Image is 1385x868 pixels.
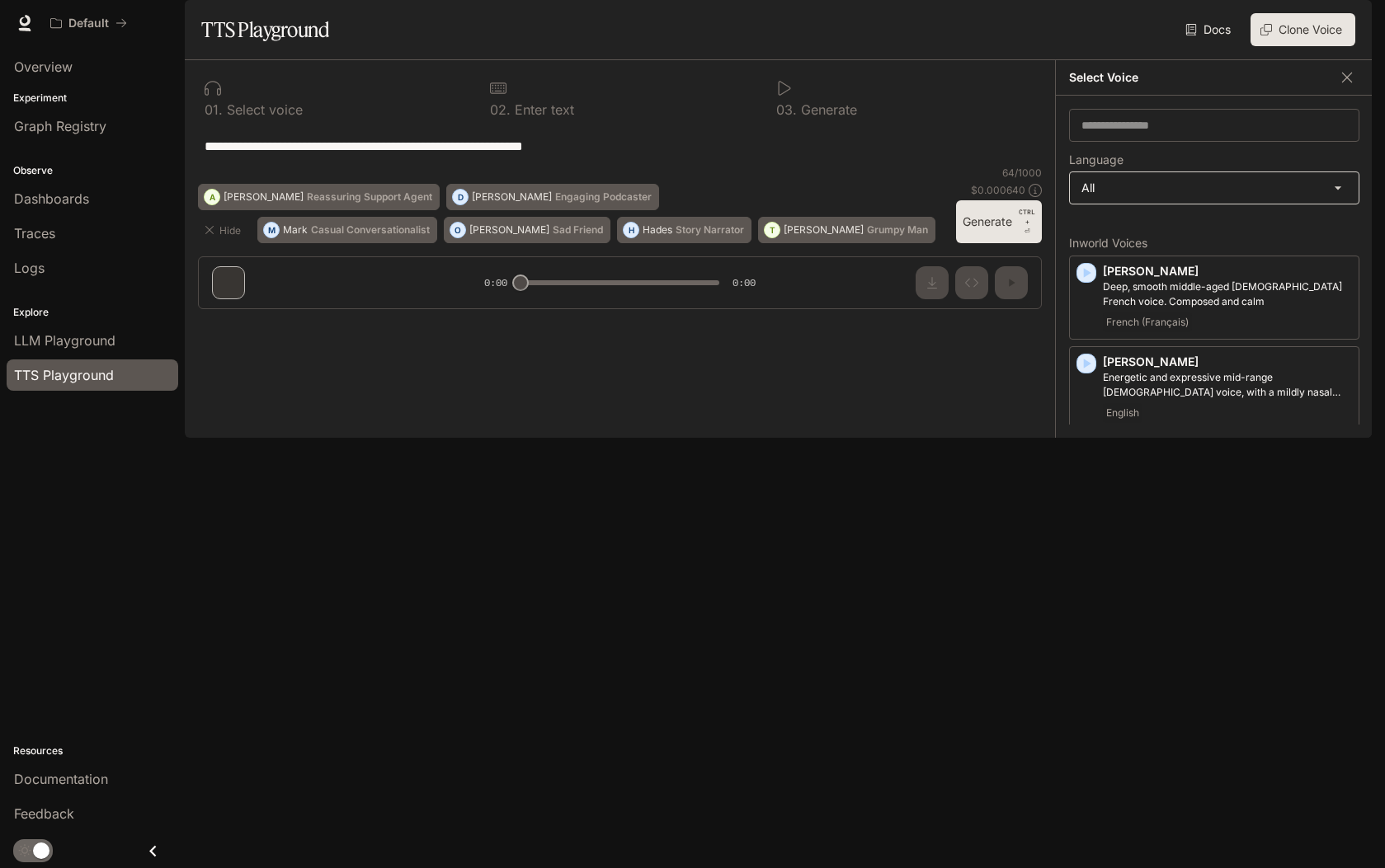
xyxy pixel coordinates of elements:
[676,225,744,235] p: Story Narrator
[1103,312,1192,332] span: French (Français)
[444,217,610,243] button: O[PERSON_NAME]Sad Friend
[971,183,1025,197] p: $ 0.000640
[283,225,308,235] p: Mark
[956,200,1042,243] button: GenerateCTRL +⏎
[1103,263,1352,279] p: [PERSON_NAME]
[307,192,432,202] p: Reassuring Support Agent
[264,217,279,243] div: M
[1251,13,1355,46] button: Clone Voice
[201,13,329,46] h1: TTS Playground
[867,225,928,235] p: Grumpy Man
[784,225,864,235] p: [PERSON_NAME]
[1103,370,1352,400] p: Energetic and expressive mid-range male voice, with a mildly nasal quality
[1019,207,1035,237] p: ⏎
[1019,207,1035,227] p: CTRL +
[446,184,659,210] button: D[PERSON_NAME]Engaging Podcaster
[453,184,468,210] div: D
[257,217,437,243] button: MMarkCasual Conversationalist
[1182,13,1237,46] a: Docs
[1069,237,1359,249] p: Inworld Voices
[1002,166,1042,180] p: 64 / 1000
[797,103,857,116] p: Generate
[198,217,251,243] button: Hide
[490,103,511,116] p: 0 2 .
[311,225,430,235] p: Casual Conversationalist
[511,103,574,116] p: Enter text
[472,192,552,202] p: [PERSON_NAME]
[1069,154,1124,166] p: Language
[68,16,109,30] p: Default
[1103,354,1352,370] p: [PERSON_NAME]
[1103,403,1142,423] span: English
[776,103,797,116] p: 0 3 .
[205,103,223,116] p: 0 1 .
[43,7,134,40] button: All workspaces
[553,225,603,235] p: Sad Friend
[758,217,935,243] button: T[PERSON_NAME]Grumpy Man
[624,217,638,243] div: H
[555,192,652,202] p: Engaging Podcaster
[1070,172,1359,204] div: All
[223,103,303,116] p: Select voice
[765,217,780,243] div: T
[469,225,549,235] p: [PERSON_NAME]
[643,225,672,235] p: Hades
[1103,279,1352,309] p: Deep, smooth middle-aged male French voice. Composed and calm
[205,184,219,210] div: A
[224,192,304,202] p: [PERSON_NAME]
[450,217,465,243] div: O
[617,217,751,243] button: HHadesStory Narrator
[198,184,440,210] button: A[PERSON_NAME]Reassuring Support Agent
